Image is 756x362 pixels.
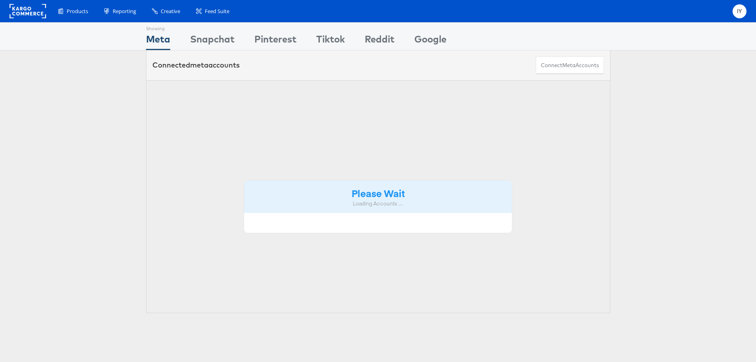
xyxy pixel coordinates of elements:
span: Products [67,8,88,15]
span: Feed Suite [205,8,229,15]
div: Showing [146,23,170,32]
div: Google [414,32,446,50]
div: Reddit [365,32,394,50]
button: ConnectmetaAccounts [536,56,604,74]
span: Creative [161,8,180,15]
strong: Please Wait [352,186,405,199]
div: Snapchat [190,32,235,50]
div: Meta [146,32,170,50]
span: meta [562,62,575,69]
span: Reporting [113,8,136,15]
span: meta [190,60,208,70]
div: Tiktok [316,32,345,50]
div: Connected accounts [152,60,240,70]
div: Loading Accounts .... [250,200,506,207]
span: IY [737,9,742,14]
div: Pinterest [254,32,296,50]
